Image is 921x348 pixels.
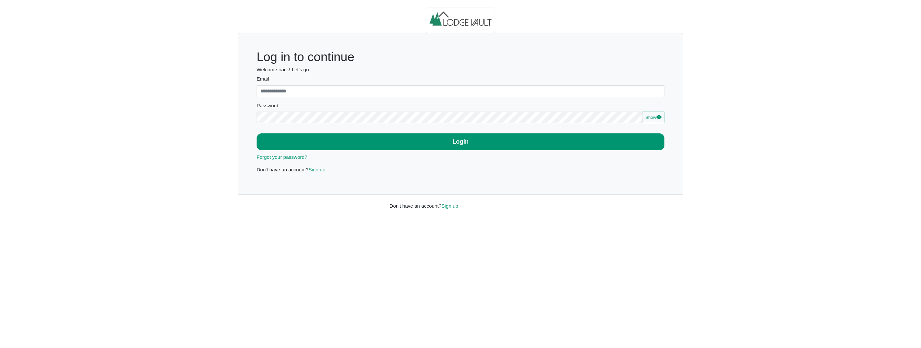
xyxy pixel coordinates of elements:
h6: Welcome back! Let's go. [257,67,664,73]
button: Showeye fill [643,112,664,123]
label: Email [257,75,664,83]
button: Login [257,133,664,150]
a: Forgot your password? [257,154,307,160]
img: logo.2b93711c.jpg [426,8,495,33]
legend: Password [257,102,664,112]
h1: Log in to continue [257,50,664,64]
div: Don't have an account? [385,195,537,210]
a: Sign up [308,167,325,172]
svg: eye fill [656,114,661,120]
p: Don't have an account? [257,166,664,174]
a: Sign up [442,203,458,209]
b: Login [452,138,469,145]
